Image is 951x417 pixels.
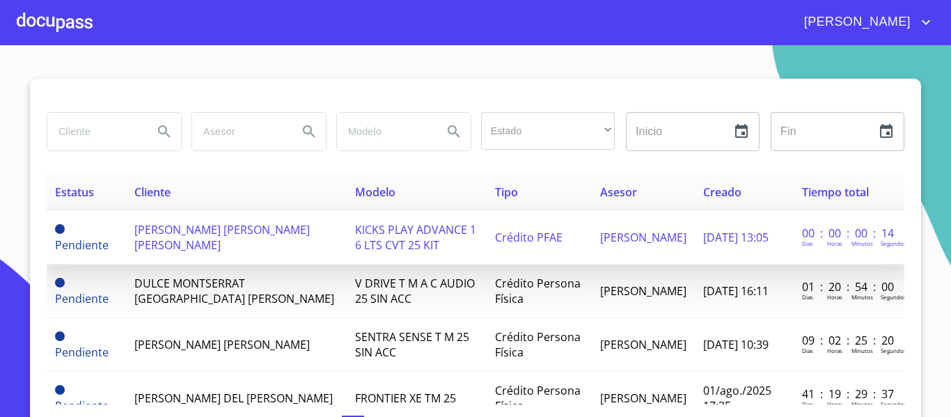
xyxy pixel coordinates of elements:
[55,345,109,360] span: Pendiente
[827,293,842,301] p: Horas
[55,224,65,234] span: Pendiente
[851,293,873,301] p: Minutos
[881,239,906,247] p: Segundos
[495,329,581,360] span: Crédito Persona Física
[802,239,813,247] p: Dias
[355,222,476,253] span: KICKS PLAY ADVANCE 1 6 LTS CVT 25 KIT
[802,347,813,354] p: Dias
[703,184,741,200] span: Creado
[337,113,432,150] input: search
[355,391,456,406] span: FRONTIER XE TM 25
[703,337,769,352] span: [DATE] 10:39
[794,11,918,33] span: [PERSON_NAME]
[600,391,686,406] span: [PERSON_NAME]
[600,184,637,200] span: Asesor
[134,222,310,253] span: [PERSON_NAME] [PERSON_NAME] [PERSON_NAME]
[55,278,65,288] span: Pendiente
[495,383,581,414] span: Crédito Persona Física
[600,283,686,299] span: [PERSON_NAME]
[292,115,326,148] button: Search
[55,398,109,414] span: Pendiente
[802,333,896,348] p: 09 : 02 : 25 : 20
[134,391,333,406] span: [PERSON_NAME] DEL [PERSON_NAME]
[851,400,873,408] p: Minutos
[881,293,906,301] p: Segundos
[495,276,581,306] span: Crédito Persona Física
[495,230,563,245] span: Crédito PFAE
[802,184,869,200] span: Tiempo total
[794,11,934,33] button: account of current user
[827,400,842,408] p: Horas
[134,337,310,352] span: [PERSON_NAME] [PERSON_NAME]
[481,112,615,150] div: ​
[47,113,142,150] input: search
[134,276,334,306] span: DULCE MONTSERRAT [GEOGRAPHIC_DATA] [PERSON_NAME]
[55,184,94,200] span: Estatus
[355,329,469,360] span: SENTRA SENSE T M 25 SIN ACC
[881,400,906,408] p: Segundos
[134,184,171,200] span: Cliente
[148,115,181,148] button: Search
[802,386,896,402] p: 41 : 19 : 29 : 37
[827,347,842,354] p: Horas
[802,400,813,408] p: Dias
[192,113,287,150] input: search
[55,331,65,341] span: Pendiente
[495,184,518,200] span: Tipo
[437,115,471,148] button: Search
[703,383,771,414] span: 01/ago./2025 17:35
[55,385,65,395] span: Pendiente
[881,347,906,354] p: Segundos
[355,184,395,200] span: Modelo
[851,239,873,247] p: Minutos
[703,230,769,245] span: [DATE] 13:05
[55,291,109,306] span: Pendiente
[802,279,896,294] p: 01 : 20 : 54 : 00
[600,230,686,245] span: [PERSON_NAME]
[851,347,873,354] p: Minutos
[703,283,769,299] span: [DATE] 16:11
[802,226,896,241] p: 00 : 00 : 00 : 14
[600,337,686,352] span: [PERSON_NAME]
[355,276,475,306] span: V DRIVE T M A C AUDIO 25 SIN ACC
[55,237,109,253] span: Pendiente
[827,239,842,247] p: Horas
[802,293,813,301] p: Dias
